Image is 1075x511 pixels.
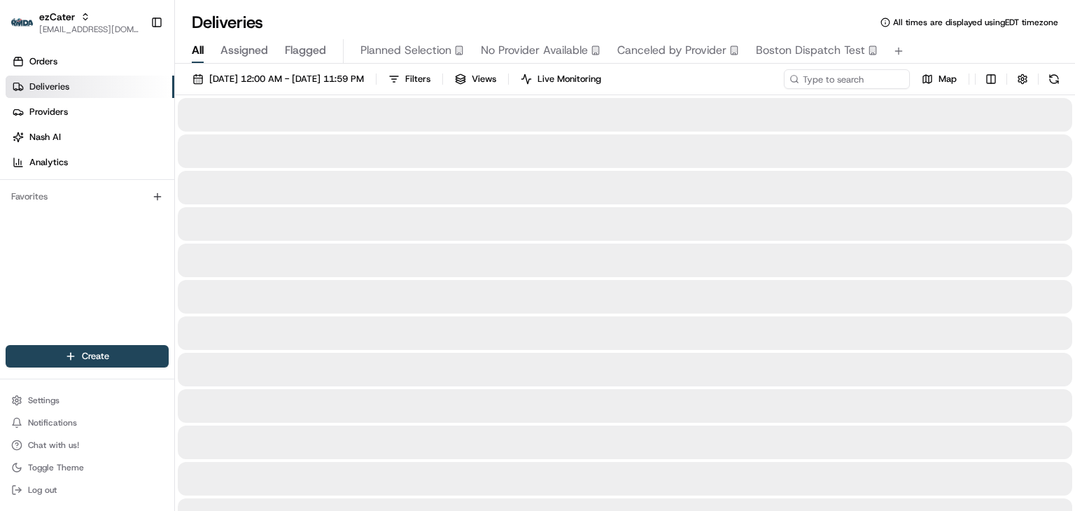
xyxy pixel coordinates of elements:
span: Filters [405,73,430,85]
button: [EMAIL_ADDRESS][DOMAIN_NAME] [39,24,139,35]
span: Analytics [29,156,68,169]
span: Nash AI [29,131,61,143]
button: Live Monitoring [514,69,607,89]
button: Settings [6,391,169,410]
span: Notifications [28,417,77,428]
a: Deliveries [6,76,174,98]
span: Canceled by Provider [617,42,726,59]
span: All [192,42,204,59]
span: No Provider Available [481,42,588,59]
span: Orders [29,55,57,68]
span: Toggle Theme [28,462,84,473]
button: Map [915,69,963,89]
span: Map [939,73,957,85]
span: Assigned [220,42,268,59]
h1: Deliveries [192,11,263,34]
img: ezCater [11,18,34,27]
span: Live Monitoring [537,73,601,85]
button: Notifications [6,413,169,433]
span: Boston Dispatch Test [756,42,865,59]
button: Chat with us! [6,435,169,455]
a: Analytics [6,151,174,174]
span: Planned Selection [360,42,451,59]
span: All times are displayed using EDT timezone [893,17,1058,28]
span: Settings [28,395,59,406]
span: [DATE] 12:00 AM - [DATE] 11:59 PM [209,73,364,85]
a: Orders [6,50,174,73]
button: Views [449,69,503,89]
span: Log out [28,484,57,496]
a: Providers [6,101,174,123]
span: Chat with us! [28,440,79,451]
button: ezCaterezCater[EMAIL_ADDRESS][DOMAIN_NAME] [6,6,145,39]
span: Create [82,350,109,363]
div: Favorites [6,185,169,208]
button: Toggle Theme [6,458,169,477]
button: Refresh [1044,69,1064,89]
span: Views [472,73,496,85]
span: Providers [29,106,68,118]
button: Filters [382,69,437,89]
button: Create [6,345,169,367]
button: Log out [6,480,169,500]
span: Flagged [285,42,326,59]
button: ezCater [39,10,75,24]
span: Deliveries [29,80,69,93]
input: Type to search [784,69,910,89]
button: [DATE] 12:00 AM - [DATE] 11:59 PM [186,69,370,89]
a: Nash AI [6,126,174,148]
